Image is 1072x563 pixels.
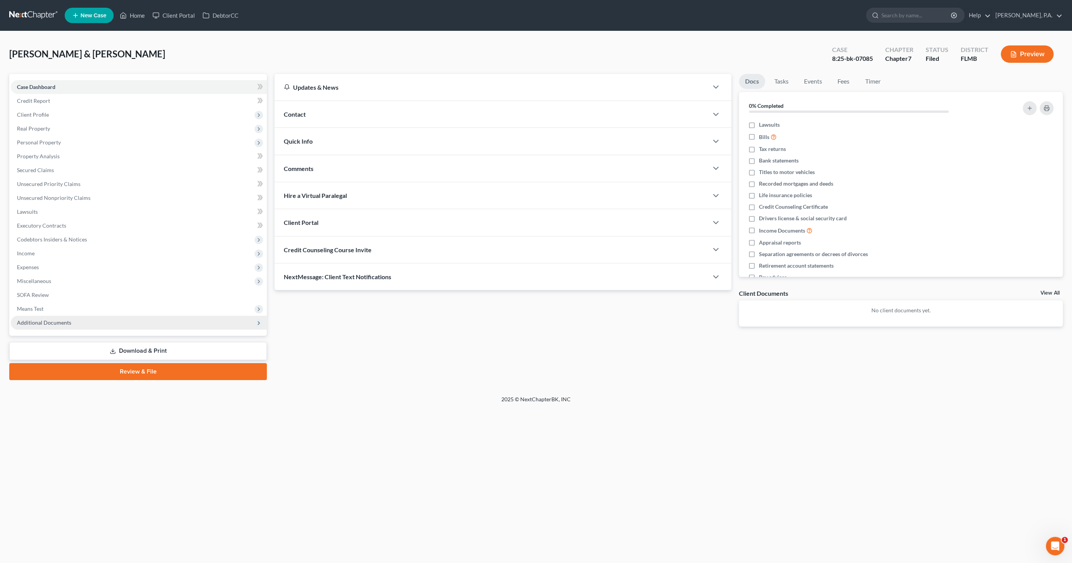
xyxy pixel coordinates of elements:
[9,48,165,59] span: [PERSON_NAME] & [PERSON_NAME]
[831,74,856,89] a: Fees
[961,45,988,54] div: District
[749,102,784,109] strong: 0% Completed
[768,74,795,89] a: Tasks
[284,83,699,91] div: Updates & News
[11,288,267,302] a: SOFA Review
[11,205,267,219] a: Lawsuits
[317,395,755,409] div: 2025 © NextChapterBK, INC
[832,54,873,63] div: 8:25-bk-07085
[17,97,50,104] span: Credit Report
[9,342,267,360] a: Download & Print
[1062,537,1068,543] span: 1
[926,54,948,63] div: Filed
[759,191,812,199] span: Life insurance policies
[17,319,71,326] span: Additional Documents
[992,8,1062,22] a: [PERSON_NAME], P.A.
[759,168,815,176] span: Titles to motor vehicles
[885,54,913,63] div: Chapter
[17,292,49,298] span: SOFA Review
[885,45,913,54] div: Chapter
[908,55,911,62] span: 7
[1040,290,1060,296] a: View All
[284,165,313,172] span: Comments
[965,8,991,22] a: Help
[1001,45,1054,63] button: Preview
[199,8,242,22] a: DebtorCC
[9,363,267,380] a: Review & File
[17,111,49,118] span: Client Profile
[17,305,44,312] span: Means Test
[759,145,786,153] span: Tax returns
[284,111,306,118] span: Contact
[17,264,39,270] span: Expenses
[11,149,267,163] a: Property Analysis
[759,262,834,270] span: Retirement account statements
[11,177,267,191] a: Unsecured Priority Claims
[759,214,847,222] span: Drivers license & social security card
[859,74,887,89] a: Timer
[80,13,106,18] span: New Case
[17,139,61,146] span: Personal Property
[1046,537,1064,555] iframe: Intercom live chat
[284,192,347,199] span: Hire a Virtual Paralegal
[17,208,38,215] span: Lawsuits
[759,227,805,235] span: Income Documents
[759,239,801,246] span: Appraisal reports
[798,74,828,89] a: Events
[832,45,873,54] div: Case
[284,137,313,145] span: Quick Info
[961,54,988,63] div: FLMB
[17,153,60,159] span: Property Analysis
[926,45,948,54] div: Status
[11,163,267,177] a: Secured Claims
[759,250,868,258] span: Separation agreements or decrees of divorces
[17,236,87,243] span: Codebtors Insiders & Notices
[17,194,90,201] span: Unsecured Nonpriority Claims
[11,191,267,205] a: Unsecured Nonpriority Claims
[759,133,769,141] span: Bills
[759,180,833,188] span: Recorded mortgages and deeds
[759,273,787,281] span: Pay advices
[17,222,66,229] span: Executory Contracts
[759,121,780,129] span: Lawsuits
[284,273,391,280] span: NextMessage: Client Text Notifications
[17,278,51,284] span: Miscellaneous
[739,74,765,89] a: Docs
[745,307,1057,314] p: No client documents yet.
[11,219,267,233] a: Executory Contracts
[284,219,318,226] span: Client Portal
[759,203,828,211] span: Credit Counseling Certificate
[881,8,952,22] input: Search by name...
[116,8,149,22] a: Home
[17,181,80,187] span: Unsecured Priority Claims
[759,157,799,164] span: Bank statements
[17,125,50,132] span: Real Property
[17,84,55,90] span: Case Dashboard
[739,289,788,297] div: Client Documents
[17,250,35,256] span: Income
[284,246,372,253] span: Credit Counseling Course Invite
[17,167,54,173] span: Secured Claims
[149,8,199,22] a: Client Portal
[11,80,267,94] a: Case Dashboard
[11,94,267,108] a: Credit Report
